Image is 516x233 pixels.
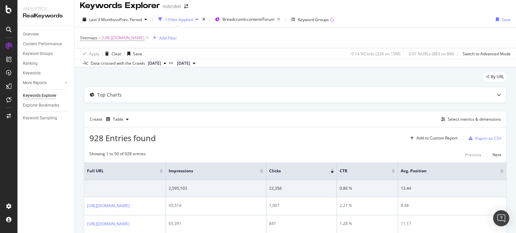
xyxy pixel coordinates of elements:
[483,72,507,81] div: legacy label
[23,31,39,38] div: Overview
[148,60,161,66] span: 2025 Sep. 1st
[23,79,63,86] a: More Reports
[401,185,504,191] div: 13.44
[23,31,70,38] a: Overview
[23,60,70,67] a: Ranking
[491,75,504,79] span: By URL
[23,41,62,48] div: Content Performance
[502,17,511,22] div: Save
[169,168,250,174] span: Impressions
[351,51,400,57] div: 0.14 % Clicks ( 22K on 15M )
[23,5,69,12] div: Analytics
[23,79,47,86] div: More Reports
[407,133,458,143] button: Add to Custom Report
[163,3,181,10] div: nobroker
[159,35,177,41] div: Add Filter
[269,168,320,174] span: Clicks
[401,221,504,227] div: 11.17
[89,17,115,22] span: Last 3 Months
[201,16,207,23] div: times
[169,185,263,191] div: 2,595,103
[340,202,395,209] div: 2.21 %
[23,102,70,109] a: Explorer Bookmarks
[23,12,69,20] div: RealKeywords
[409,51,454,57] div: 0.01 % URLs ( 883 on 8M )
[184,4,188,9] div: arrow-right-arrow-left
[89,51,99,57] div: Apply
[23,50,53,57] div: Keyword Groups
[90,114,131,125] div: Create
[102,33,144,43] span: [URL][DOMAIN_NAME]
[165,17,193,22] div: 1 Filter Applied
[89,151,146,159] div: Showing 1 to 50 of 928 entries
[91,60,145,66] div: Data crossed with the Crawls
[169,60,174,66] span: vs
[112,51,122,57] div: Clear
[89,132,156,143] span: 928 Entries found
[80,14,150,25] button: Last 3 MonthsvsPrev. Period
[23,102,59,109] div: Explorer Bookmarks
[466,133,501,143] button: Export as CSV
[23,115,70,122] a: Keyword Sampling
[169,221,263,227] div: 65,391
[145,59,169,67] button: [DATE]
[438,115,501,123] button: Select metrics & dimensions
[23,60,38,67] div: Ranking
[340,221,395,227] div: 1.28 %
[87,202,130,209] a: [URL][DOMAIN_NAME]
[340,168,382,174] span: CTR
[113,117,123,121] div: Table
[289,14,337,25] button: Keyword Groups
[156,14,201,25] button: 1 Filter Applied
[23,50,70,57] a: Keyword Groups
[102,48,122,59] button: Clear
[340,185,395,191] div: 0.86 %
[298,17,329,22] div: Keyword Groups
[222,16,274,22] span: Breadcrumb: content/Forum
[465,152,481,158] div: Previous
[269,221,334,227] div: 841
[80,48,99,59] button: Apply
[169,202,263,209] div: 45,514
[23,115,57,122] div: Keyword Sampling
[492,152,501,158] div: Next
[23,92,70,99] a: Keywords Explorer
[115,17,142,22] span: vs Prev. Period
[80,35,97,41] span: Sitemaps
[460,48,511,59] button: Switch to Advanced Mode
[401,168,490,174] span: Avg. Position
[417,136,458,140] div: Add to Custom Report
[125,48,142,59] button: Save
[493,14,511,25] button: Save
[269,185,334,191] div: 22,356
[475,135,501,141] div: Export as CSV
[98,35,101,41] span: =
[448,116,501,122] div: Select metrics & dimensions
[493,210,509,226] div: Open Intercom Messenger
[97,92,122,98] div: Top Charts
[401,202,504,209] div: 8.48
[87,221,130,227] a: [URL][DOMAIN_NAME]
[492,151,501,159] button: Next
[133,51,142,57] div: Save
[23,70,70,77] a: Keywords
[23,41,70,48] a: Content Performance
[23,70,41,77] div: Keywords
[174,59,198,67] button: [DATE]
[465,151,481,159] button: Previous
[269,202,334,209] div: 1,007
[87,168,149,174] span: Full URL
[23,92,56,99] div: Keywords Explorer
[463,51,511,57] div: Switch to Advanced Mode
[103,114,131,125] button: Table
[212,14,283,25] button: Breadcrumb:content/Forum
[177,60,190,66] span: 2025 Jul. 7th
[150,34,177,42] button: Add Filter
